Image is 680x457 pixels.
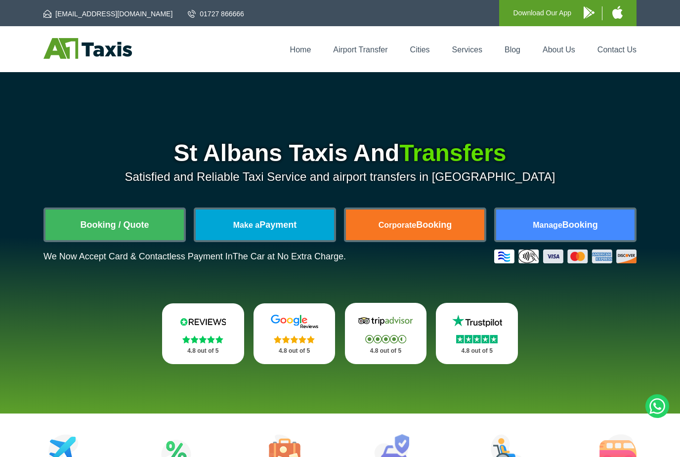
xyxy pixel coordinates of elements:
a: 01727 866666 [188,9,244,19]
p: 4.8 out of 5 [173,345,233,357]
a: Reviews.io Stars 4.8 out of 5 [162,303,244,364]
span: Manage [533,221,562,229]
a: Airport Transfer [333,45,387,54]
p: 4.8 out of 5 [264,345,325,357]
a: Tripadvisor Stars 4.8 out of 5 [345,303,427,364]
img: A1 Taxis iPhone App [612,6,623,19]
img: Stars [274,335,315,343]
img: Stars [182,335,223,343]
a: Contact Us [597,45,637,54]
img: Credit And Debit Cards [494,249,637,263]
h1: St Albans Taxis And [43,141,637,165]
img: A1 Taxis St Albans LTD [43,38,132,59]
img: A1 Taxis Android App [584,6,595,19]
a: Services [452,45,482,54]
a: Blog [505,45,520,54]
span: The Car at No Extra Charge. [233,251,346,261]
span: Transfers [399,140,506,166]
a: Booking / Quote [45,209,184,240]
a: About Us [543,45,575,54]
a: Google Stars 4.8 out of 5 [254,303,336,364]
p: We Now Accept Card & Contactless Payment In [43,251,346,262]
a: Make aPayment [196,209,334,240]
span: Corporate [379,221,416,229]
p: 4.8 out of 5 [447,345,507,357]
a: [EMAIL_ADDRESS][DOMAIN_NAME] [43,9,172,19]
img: Tripadvisor [356,314,415,329]
a: ManageBooking [496,209,635,240]
span: Make a [233,221,259,229]
img: Trustpilot [447,314,507,329]
p: Satisfied and Reliable Taxi Service and airport transfers in [GEOGRAPHIC_DATA] [43,170,637,184]
a: Trustpilot Stars 4.8 out of 5 [436,303,518,364]
a: Home [290,45,311,54]
img: Reviews.io [173,314,233,329]
a: CorporateBooking [346,209,484,240]
p: 4.8 out of 5 [356,345,416,357]
p: Download Our App [513,7,571,19]
img: Stars [456,335,498,343]
img: Google [265,314,324,329]
img: Stars [365,335,406,343]
a: Cities [410,45,430,54]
